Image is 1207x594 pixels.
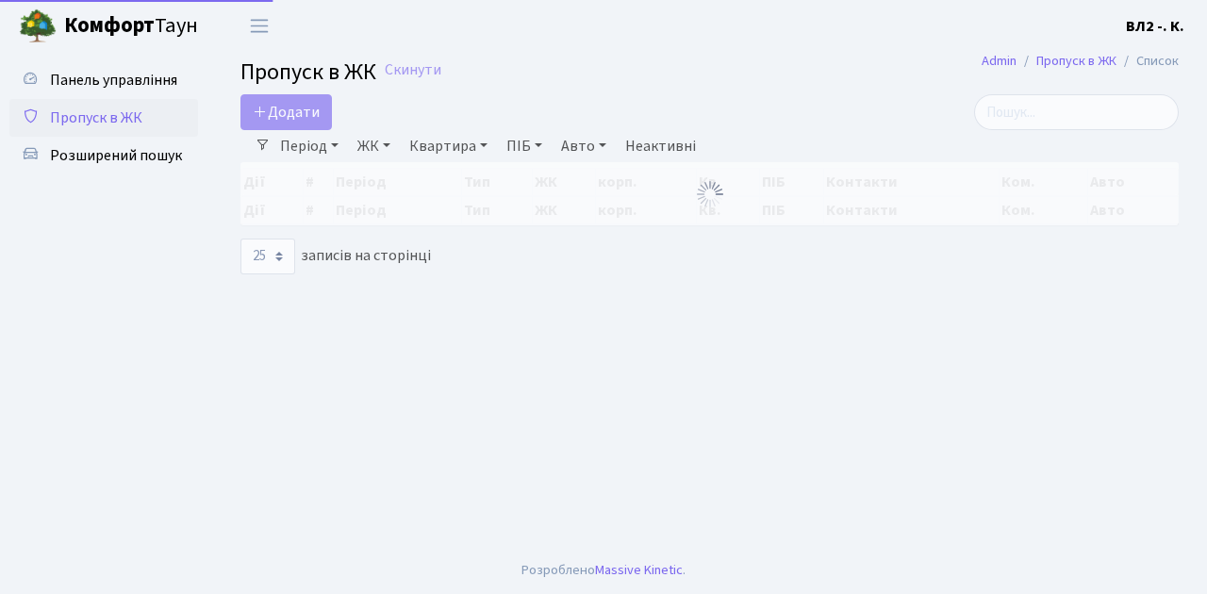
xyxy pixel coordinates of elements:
[499,130,550,162] a: ПІБ
[240,94,332,130] a: Додати
[1036,51,1116,71] a: Пропуск в ЖК
[19,8,57,45] img: logo.png
[695,179,725,209] img: Обробка...
[9,61,198,99] a: Панель управління
[350,130,398,162] a: ЖК
[50,70,177,91] span: Панель управління
[236,10,283,41] button: Переключити навігацію
[1126,15,1184,38] a: ВЛ2 -. К.
[9,99,198,137] a: Пропуск в ЖК
[554,130,614,162] a: Авто
[240,239,295,274] select: записів на сторінці
[953,41,1207,81] nav: breadcrumb
[595,560,683,580] a: Massive Kinetic
[64,10,198,42] span: Таун
[50,145,182,166] span: Розширений пошук
[273,130,346,162] a: Період
[385,61,441,79] a: Скинути
[240,56,376,89] span: Пропуск в ЖК
[1116,51,1179,72] li: Список
[521,560,686,581] div: Розроблено .
[240,239,431,274] label: записів на сторінці
[974,94,1179,130] input: Пошук...
[50,107,142,128] span: Пропуск в ЖК
[618,130,703,162] a: Неактивні
[1126,16,1184,37] b: ВЛ2 -. К.
[402,130,495,162] a: Квартира
[982,51,1017,71] a: Admin
[9,137,198,174] a: Розширений пошук
[64,10,155,41] b: Комфорт
[253,102,320,123] span: Додати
